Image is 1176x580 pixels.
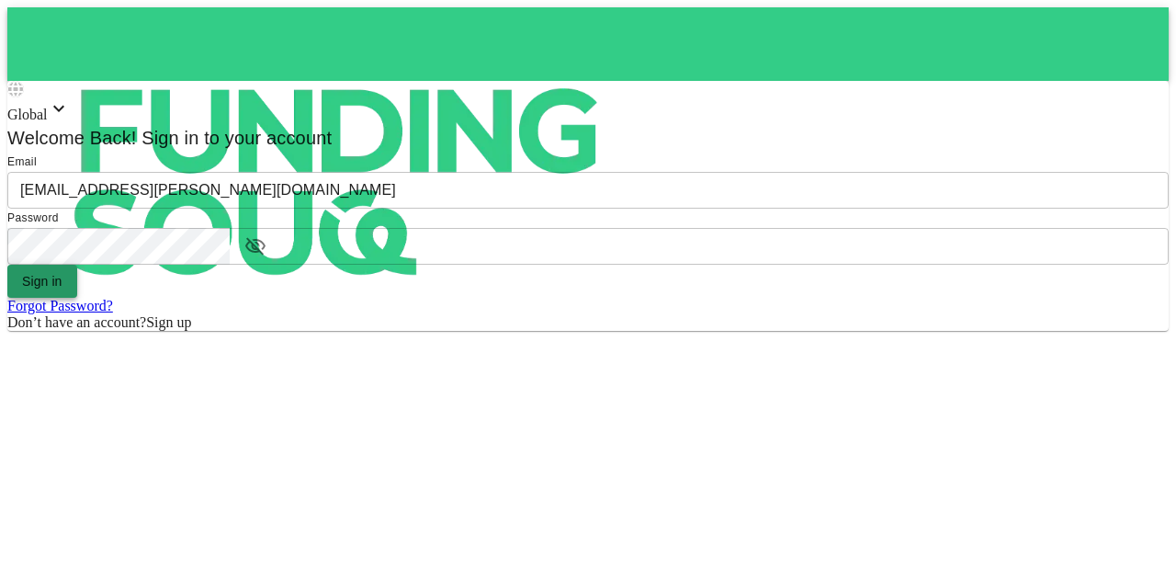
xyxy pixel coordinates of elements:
input: password [7,228,230,265]
span: Don’t have an account? [7,314,146,330]
button: Sign in [7,265,77,298]
div: Global [7,97,1169,123]
img: logo [7,7,669,357]
input: email [7,172,1169,209]
span: Email [7,155,37,168]
span: Sign in to your account [137,128,333,148]
span: Sign up [146,314,191,330]
span: Welcome Back! [7,128,137,148]
span: Password [7,211,59,224]
a: Forgot Password? [7,298,113,313]
a: logo [7,7,1169,81]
